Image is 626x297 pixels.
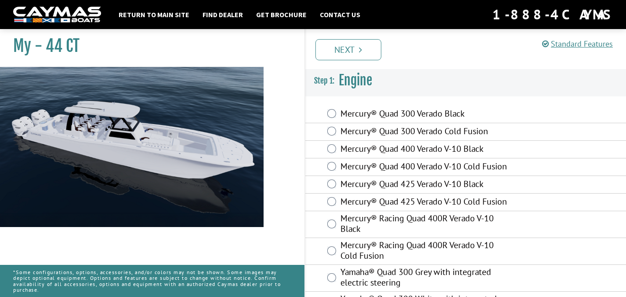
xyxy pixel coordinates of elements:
label: Mercury® Racing Quad 400R Verado V-10 Black [340,213,512,236]
a: Contact Us [315,9,365,20]
p: *Some configurations, options, accessories, and/or colors may not be shown. Some images may depic... [13,265,291,297]
label: Mercury® Quad 400 Verado V-10 Cold Fusion [340,161,512,174]
label: Mercury® Quad 425 Verado V-10 Cold Fusion [340,196,512,209]
a: Return to main site [114,9,194,20]
label: Mercury® Quad 300 Verado Cold Fusion [340,126,512,139]
img: white-logo-c9c8dbefe5ff5ceceb0f0178aa75bf4bb51f6bca0971e226c86eb53dfe498488.png [13,7,101,23]
a: Next [315,39,381,60]
a: Find Dealer [198,9,247,20]
div: 1-888-4CAYMAS [492,5,613,24]
label: Mercury® Quad 300 Verado Black [340,108,512,121]
a: Get Brochure [252,9,311,20]
label: Mercury® Quad 400 Verado V-10 Black [340,143,512,156]
label: Yamaha® Quad 300 Grey with integrated electric steering [340,267,512,290]
a: Standard Features [542,39,613,49]
label: Mercury® Racing Quad 400R Verado V-10 Cold Fusion [340,240,512,263]
h1: My - 44 CT [13,36,282,56]
label: Mercury® Quad 425 Verado V-10 Black [340,179,512,191]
